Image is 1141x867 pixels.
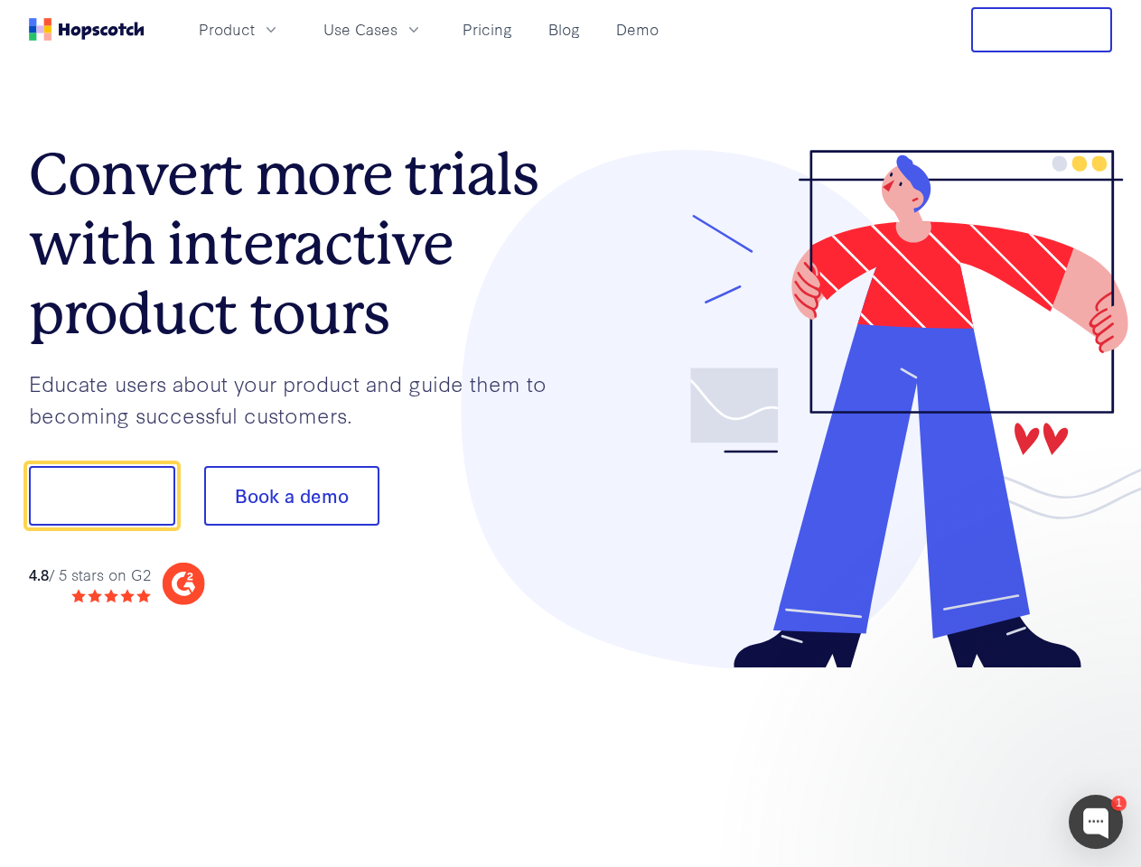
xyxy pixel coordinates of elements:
button: Free Trial [971,7,1112,52]
button: Product [188,14,291,44]
strong: 4.8 [29,564,49,584]
p: Educate users about your product and guide them to becoming successful customers. [29,368,571,430]
button: Use Cases [313,14,434,44]
a: Blog [541,14,587,44]
span: Use Cases [323,18,397,41]
button: Book a demo [204,466,379,526]
a: Demo [609,14,666,44]
div: 1 [1111,796,1127,811]
a: Home [29,18,145,41]
h1: Convert more trials with interactive product tours [29,140,571,348]
a: Pricing [455,14,519,44]
span: Product [199,18,255,41]
div: / 5 stars on G2 [29,564,151,586]
button: Show me! [29,466,175,526]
